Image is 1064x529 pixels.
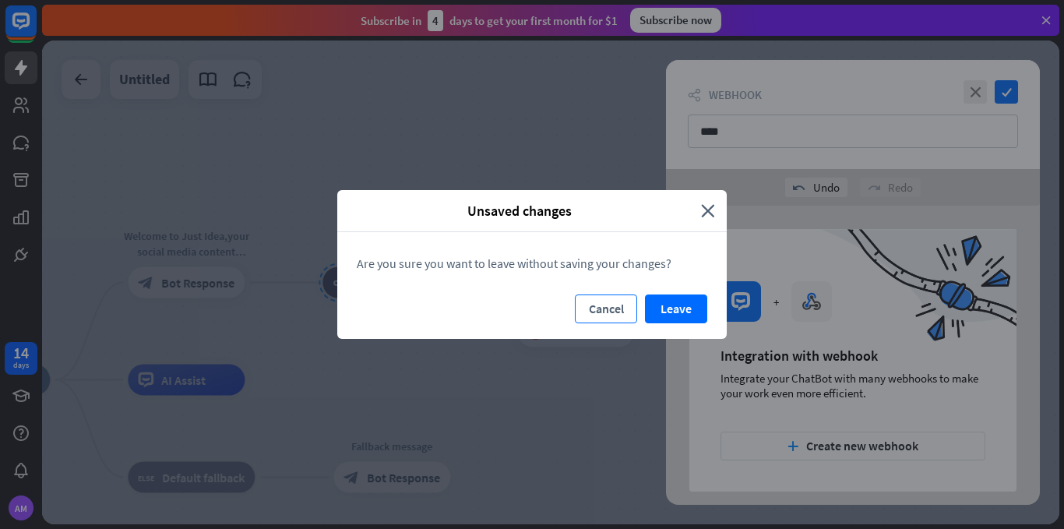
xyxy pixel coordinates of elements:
button: Leave [645,294,707,323]
button: Open LiveChat chat widget [12,6,59,53]
button: Cancel [575,294,637,323]
span: Unsaved changes [349,202,689,220]
span: Are you sure you want to leave without saving your changes? [357,256,671,271]
i: close [701,202,715,220]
